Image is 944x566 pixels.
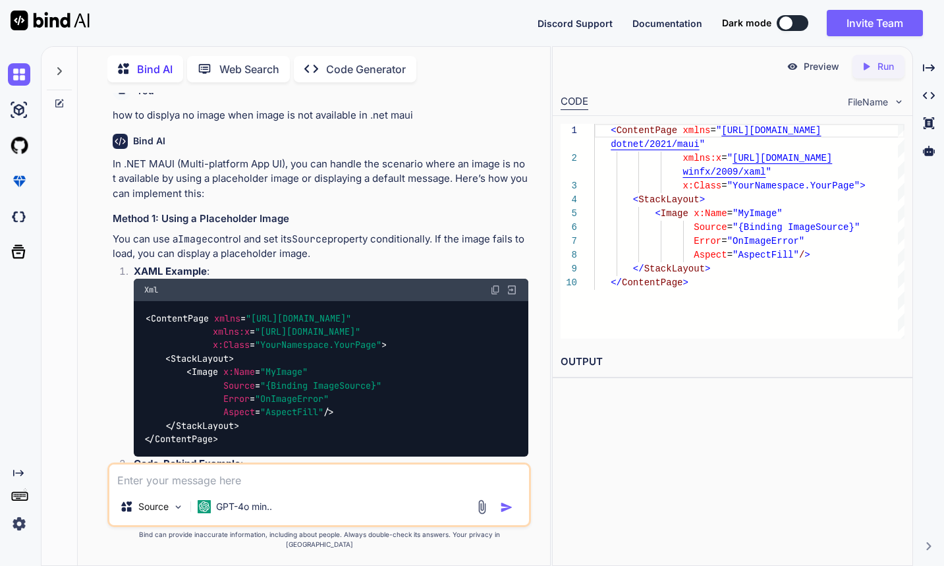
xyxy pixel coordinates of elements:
[255,339,381,351] span: "YourNamespace.YourPage"
[538,18,613,29] span: Discord Support
[660,208,688,219] span: Image
[144,312,387,351] span: < = = = >
[622,277,682,288] span: ContentPage
[699,194,704,205] span: >
[632,18,702,29] span: Documentation
[113,157,528,202] p: In .NET MAUI (Multi-platform App UI), you can handle the scenario where an image is not available...
[804,60,839,73] p: Preview
[638,194,699,205] span: StackLayout
[213,325,250,337] span: xmlns:x
[733,222,860,233] span: "{Binding ImageSource}"
[694,222,727,233] span: Source
[877,60,894,73] p: Run
[699,139,704,150] span: "
[474,499,489,515] img: attachment
[8,134,30,157] img: githubLight
[213,339,250,351] span: x:Class
[134,264,528,279] p: :
[561,276,577,290] div: 10
[255,393,329,405] span: "OnImageError"
[113,212,528,227] h3: Method 1: Using a Placeholder Image
[500,501,513,514] img: icon
[260,366,308,378] span: "MyImage"
[632,194,638,205] span: <
[214,312,240,324] span: xmlns
[727,236,804,246] span: "OnImageError"
[8,206,30,228] img: darkCloudIdeIcon
[655,208,660,219] span: <
[506,284,518,296] img: Open in Browser
[727,208,732,219] span: =
[219,61,279,77] p: Web Search
[727,250,732,260] span: =
[173,501,184,513] img: Pick Models
[561,94,588,110] div: CODE
[611,125,616,136] span: <
[827,10,923,36] button: Invite Team
[682,167,765,177] span: winfx/2009/xaml
[144,285,158,295] span: Xml
[216,500,272,513] p: GPT-4o min..
[144,434,218,445] span: </ >
[138,500,169,513] p: Source
[223,393,250,405] span: Error
[727,153,732,163] span: "
[155,434,213,445] span: ContentPage
[8,63,30,86] img: chat
[721,125,821,136] span: [URL][DOMAIN_NAME]
[722,16,771,30] span: Dark mode
[682,125,710,136] span: xmlns
[198,500,211,513] img: GPT-4o mini
[611,139,699,150] span: dotnet/2021/maui
[260,407,323,418] span: "AspectFill"
[8,513,30,535] img: settings
[246,312,351,324] span: "[URL][DOMAIN_NAME]"
[178,233,208,246] code: Image
[727,181,865,191] span: "YourNamespace.YourPage">
[710,125,715,136] span: =
[192,366,218,378] span: Image
[561,262,577,276] div: 9
[538,16,613,30] button: Discord Support
[165,353,234,364] span: < >
[134,457,528,486] p: : In your code-behind file (e.g., ), you can handle the error event:
[561,207,577,221] div: 5
[137,61,173,77] p: Bind AI
[260,380,381,391] span: "{Binding ImageSource}"
[326,61,406,77] p: Code Generator
[561,248,577,262] div: 8
[733,250,799,260] span: "AspectFill"
[716,125,721,136] span: "
[632,16,702,30] button: Documentation
[223,366,255,378] span: x:Name
[694,208,727,219] span: x:Name
[292,233,327,246] code: Source
[561,235,577,248] div: 7
[804,250,810,260] span: >
[561,193,577,207] div: 4
[107,530,531,550] p: Bind can provide inaccurate information, including about people. Always double-check its answers....
[682,277,688,288] span: >
[616,125,677,136] span: ContentPage
[134,457,240,470] strong: Code-Behind Example
[727,222,732,233] span: =
[694,250,727,260] span: Aspect
[893,96,904,107] img: chevron down
[223,380,255,391] span: Source
[151,312,209,324] span: ContentPage
[171,353,229,364] span: StackLayout
[134,265,207,277] strong: XAML Example
[705,264,710,274] span: >
[11,11,90,30] img: Bind AI
[848,96,888,109] span: FileName
[733,153,832,163] span: [URL][DOMAIN_NAME]
[733,208,783,219] span: "MyImage"
[133,134,165,148] h6: Bind AI
[799,250,804,260] span: /
[721,236,727,246] span: =
[113,108,528,123] p: how to displya no image when image is not available in .net maui
[632,264,644,274] span: </
[490,285,501,295] img: copy
[644,264,704,274] span: StackLayout
[765,167,771,177] span: "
